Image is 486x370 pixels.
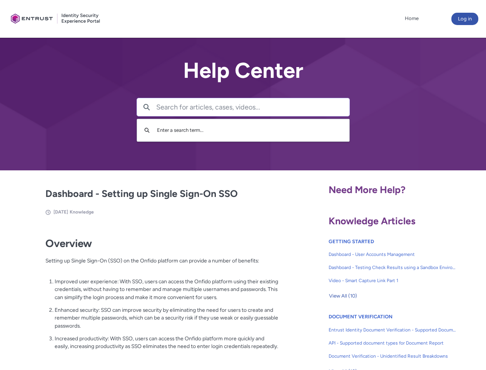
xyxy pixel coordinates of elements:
a: Video - Smart Capture Link Part 1 [329,274,456,287]
h2: Help Center [137,59,350,82]
a: API - Supported document types for Document Report [329,336,456,350]
a: GETTING STARTED [329,239,374,244]
span: Document Verification - Unidentified Result Breakdowns [329,353,456,360]
button: Search [141,123,153,138]
a: Entrust Identity Document Verification - Supported Document type and size [329,323,456,336]
button: Search [137,98,156,116]
li: Knowledge [70,209,94,215]
span: Knowledge Articles [329,215,416,227]
span: Dashboard - User Accounts Management [329,251,456,258]
span: Dashboard - Testing Check Results using a Sandbox Environment [329,264,456,271]
span: Enter a search term... [157,127,204,133]
strong: Overview [45,237,92,250]
p: Setting up Single Sign-On (SSO) on the Onfido platform can provide a number of benefits: [45,257,279,272]
a: Dashboard - User Accounts Management [329,248,456,261]
span: API - Supported document types for Document Report [329,340,456,346]
span: [DATE] [53,209,68,215]
span: View All (10) [329,290,357,302]
p: Enhanced security: SSO can improve security by eliminating the need for users to create and remem... [55,306,279,330]
a: Dashboard - Testing Check Results using a Sandbox Environment [329,261,456,274]
input: Search for articles, cases, videos... [156,98,349,116]
span: Entrust Identity Document Verification - Supported Document type and size [329,326,456,333]
a: Home [403,13,421,24]
p: Increased productivity: With SSO, users can access the Onfido platform more quickly and easily, i... [55,335,279,350]
a: Document Verification - Unidentified Result Breakdowns [329,350,456,363]
span: Need More Help? [329,184,406,195]
a: DOCUMENT VERIFICATION [329,314,392,320]
h2: Dashboard - Setting up Single Sign-On SSO [45,187,279,201]
p: Improved user experience: With SSO, users can access the Onfido platform using their existing cre... [55,277,279,301]
span: Video - Smart Capture Link Part 1 [329,277,456,284]
button: View All (10) [329,290,357,302]
button: Log in [451,13,478,25]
